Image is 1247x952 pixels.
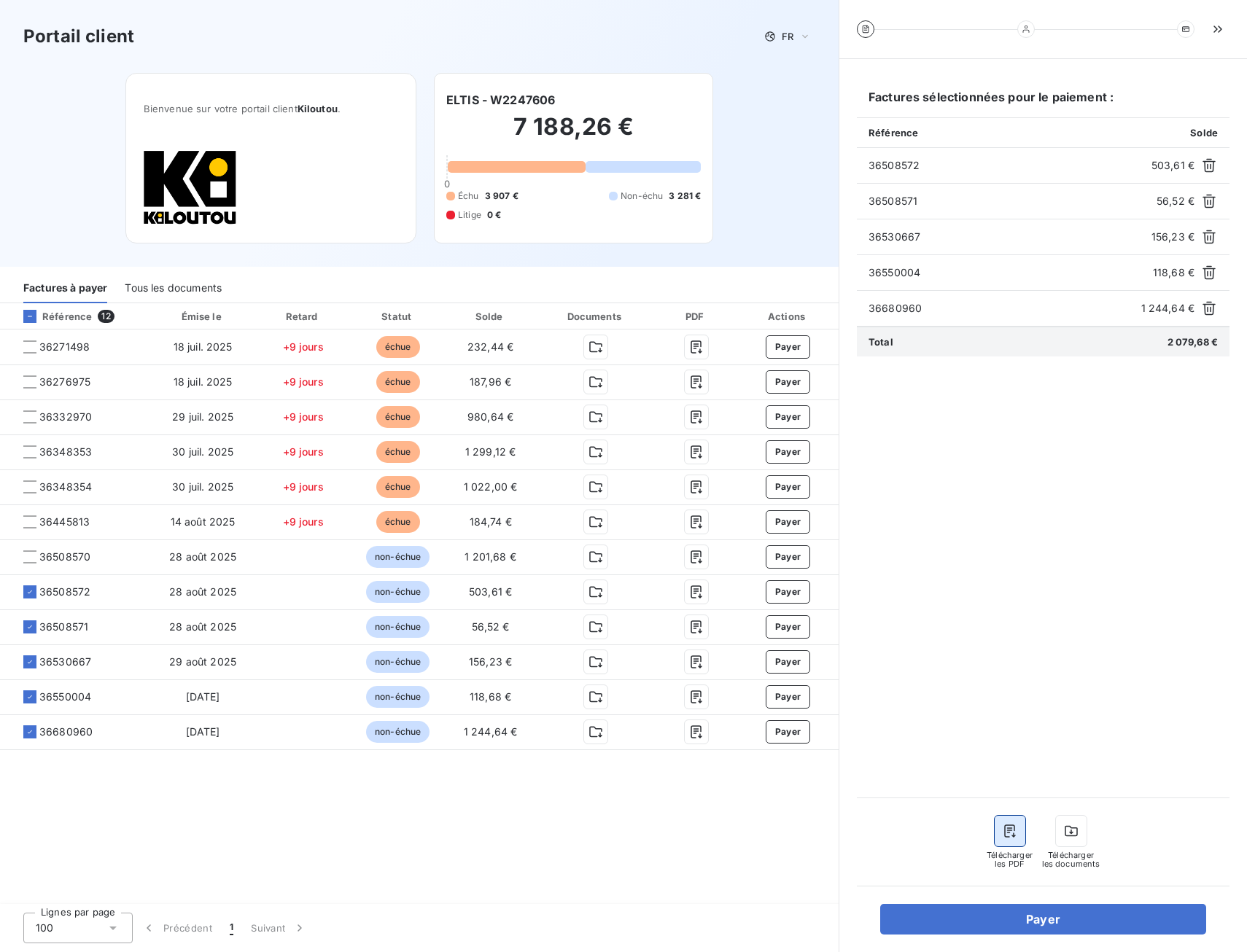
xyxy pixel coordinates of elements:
span: 36508571 [869,194,1151,208]
div: Référence [12,310,92,323]
span: 36530667 [39,655,91,669]
span: 100 [36,921,53,935]
span: 12 [98,310,114,323]
span: échue [376,441,420,463]
span: 56,52 € [1157,194,1194,208]
button: Payer [766,615,811,639]
button: Précédent [133,913,221,943]
div: PDF [658,309,734,324]
button: Payer [766,580,811,604]
span: 36445813 [39,515,90,529]
span: 28 août 2025 [169,620,236,633]
span: 56,52 € [472,620,510,633]
span: 503,61 € [469,585,512,598]
span: Non-échu [621,190,663,203]
span: non-échue [366,616,430,638]
span: 1 299,12 € [465,445,516,458]
span: 2 079,68 € [1168,336,1219,348]
span: 36332970 [39,410,92,424]
button: Payer [880,904,1206,935]
button: Payer [766,475,811,499]
div: Retard [258,309,349,324]
div: Tous les documents [125,273,222,303]
span: 0 € [487,208,501,222]
span: Télécharger les PDF [987,851,1033,868]
button: Suivant [242,913,316,943]
span: non-échue [366,721,430,743]
div: Documents [539,309,652,324]
span: Bienvenue sur votre portail client . [144,103,398,114]
span: échue [376,476,420,498]
span: non-échue [366,686,430,708]
span: échue [376,336,420,358]
span: +9 jours [283,340,324,353]
span: 118,68 € [470,690,511,703]
span: 232,44 € [467,340,513,353]
span: 30 juil. 2025 [172,445,233,458]
span: 1 244,64 € [1141,301,1195,316]
span: 36348354 [39,480,92,494]
span: Total [869,336,893,348]
span: Référence [869,127,918,138]
span: 0 [444,178,450,190]
span: Solde [1190,127,1218,138]
span: 36508572 [869,158,1146,173]
span: Kiloutou [298,103,338,114]
h6: Factures sélectionnées pour le paiement : [857,88,1229,117]
span: 29 août 2025 [169,655,236,668]
span: non-échue [366,546,430,568]
span: 36271498 [39,340,90,354]
span: échue [376,406,420,428]
span: 36550004 [39,690,91,704]
span: non-échue [366,651,430,673]
span: 36680960 [39,725,93,739]
span: 156,23 € [469,655,512,668]
button: Payer [766,440,811,464]
span: Échu [458,190,479,203]
span: 184,74 € [470,515,512,528]
h6: ELTIS - W2247606 [446,91,555,109]
span: 18 juil. 2025 [174,375,233,388]
span: 1 244,64 € [464,725,518,738]
span: Litige [458,208,481,222]
span: 14 août 2025 [171,515,236,528]
span: Télécharger les documents [1042,851,1100,868]
span: +9 jours [283,445,324,458]
span: 36508572 [39,585,90,599]
img: Company logo [144,149,237,225]
span: échue [376,511,420,533]
span: 3 281 € [669,190,701,203]
span: +9 jours [283,375,324,388]
span: 36276975 [39,375,90,389]
span: 36508570 [39,550,90,564]
button: Payer [766,720,811,744]
button: Payer [766,545,811,569]
button: Payer [766,650,811,674]
button: 1 [221,913,242,943]
span: 36508571 [39,620,88,634]
span: FR [782,31,793,42]
div: Solde [448,309,533,324]
h2: 7 188,26 € [446,112,701,156]
span: 1 022,00 € [464,480,518,493]
div: Actions [740,309,836,324]
span: +9 jours [283,515,324,528]
h3: Portail client [23,23,134,50]
span: 1 [230,921,233,935]
button: Payer [766,685,811,709]
span: [DATE] [186,690,220,703]
span: +9 jours [283,480,324,493]
span: 36348353 [39,445,92,459]
span: 36530667 [869,230,1146,244]
span: 18 juil. 2025 [174,340,233,353]
span: 3 907 € [485,190,518,203]
span: 30 juil. 2025 [172,480,233,493]
span: +9 jours [283,410,324,423]
span: 36550004 [869,265,1147,280]
div: Factures à payer [23,273,107,303]
span: échue [376,371,420,393]
span: non-échue [366,581,430,603]
span: 503,61 € [1151,158,1194,173]
span: 29 juil. 2025 [172,410,233,423]
span: 187,96 € [470,375,511,388]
